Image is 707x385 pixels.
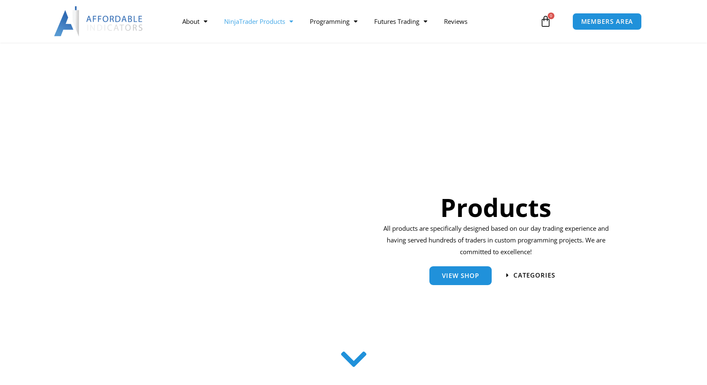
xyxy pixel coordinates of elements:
[174,12,216,31] a: About
[513,272,555,278] span: categories
[429,266,492,285] a: View Shop
[366,12,436,31] a: Futures Trading
[506,272,555,278] a: categories
[216,12,301,31] a: NinjaTrader Products
[380,190,612,225] h1: Products
[54,6,144,36] img: LogoAI | Affordable Indicators – NinjaTrader
[301,12,366,31] a: Programming
[572,13,642,30] a: MEMBERS AREA
[527,9,564,33] a: 0
[113,122,335,334] img: ProductsSection scaled | Affordable Indicators – NinjaTrader
[581,18,633,25] span: MEMBERS AREA
[380,223,612,258] p: All products are specifically designed based on our day trading experience and having served hund...
[174,12,538,31] nav: Menu
[442,273,479,279] span: View Shop
[548,13,554,19] span: 0
[436,12,476,31] a: Reviews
